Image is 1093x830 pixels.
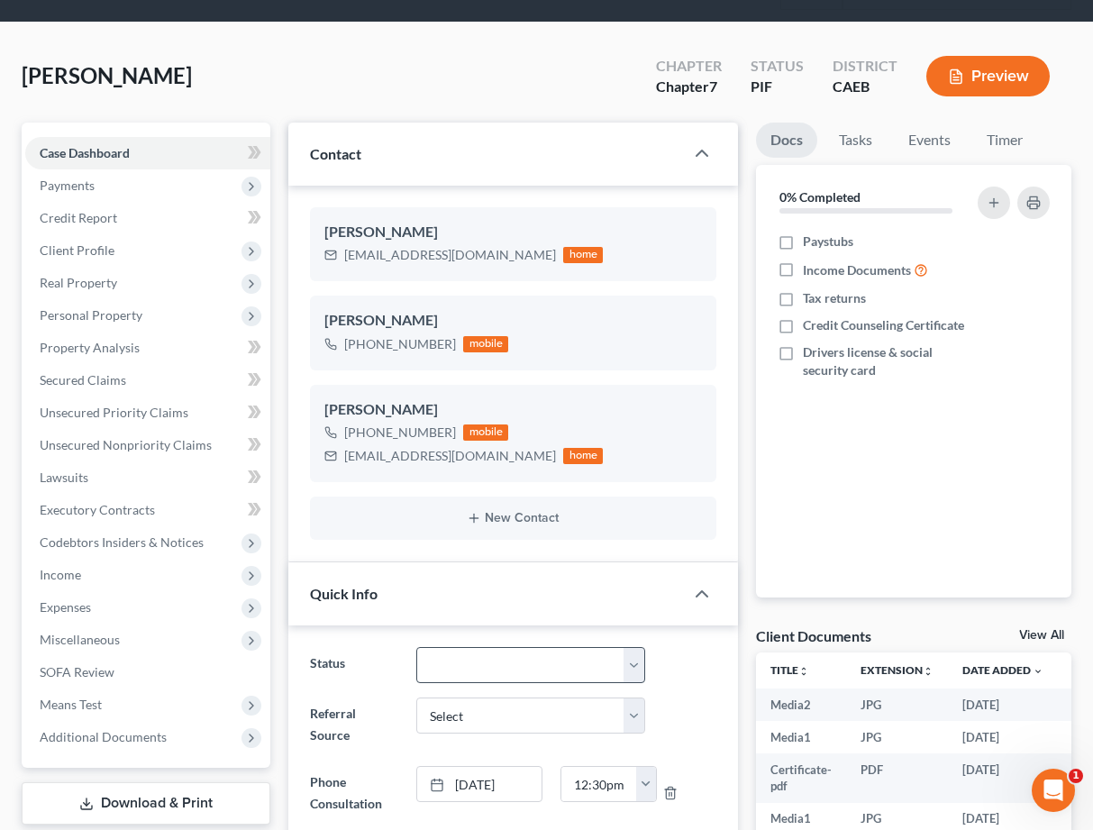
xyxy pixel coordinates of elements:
[40,275,117,290] span: Real Property
[1069,769,1083,783] span: 1
[40,437,212,452] span: Unsecured Nonpriority Claims
[803,261,911,279] span: Income Documents
[22,782,270,825] a: Download & Print
[40,210,117,225] span: Credit Report
[344,335,456,353] div: [PHONE_NUMBER]
[833,77,897,97] div: CAEB
[756,123,817,158] a: Docs
[324,222,701,243] div: [PERSON_NAME]
[40,599,91,615] span: Expenses
[803,316,964,334] span: Credit Counseling Certificate
[962,663,1043,677] a: Date Added expand_more
[656,56,722,77] div: Chapter
[803,233,853,251] span: Paystubs
[846,689,948,721] td: JPG
[40,729,167,744] span: Additional Documents
[324,511,701,525] button: New Contact
[756,626,871,645] div: Client Documents
[803,289,866,307] span: Tax returns
[948,689,1058,721] td: [DATE]
[40,372,126,388] span: Secured Claims
[861,663,934,677] a: Extensionunfold_more
[563,448,603,464] div: home
[25,494,270,526] a: Executory Contracts
[751,77,804,97] div: PIF
[25,332,270,364] a: Property Analysis
[40,470,88,485] span: Lawsuits
[846,753,948,803] td: PDF
[833,56,897,77] div: District
[40,405,188,420] span: Unsecured Priority Claims
[972,123,1037,158] a: Timer
[563,247,603,263] div: home
[756,721,846,753] td: Media1
[923,666,934,677] i: unfold_more
[751,56,804,77] div: Status
[301,766,407,820] label: Phone Consultation
[824,123,887,158] a: Tasks
[463,336,508,352] div: mobile
[324,399,701,421] div: [PERSON_NAME]
[344,447,556,465] div: [EMAIL_ADDRESS][DOMAIN_NAME]
[561,767,637,801] input: -- : --
[756,689,846,721] td: Media2
[40,242,114,258] span: Client Profile
[656,77,722,97] div: Chapter
[25,397,270,429] a: Unsecured Priority Claims
[1032,769,1075,812] iframe: Intercom live chat
[709,78,717,95] span: 7
[40,534,204,550] span: Codebtors Insiders & Notices
[40,178,95,193] span: Payments
[926,56,1050,96] button: Preview
[40,697,102,712] span: Means Test
[25,461,270,494] a: Lawsuits
[417,767,542,801] a: [DATE]
[310,145,361,162] span: Contact
[25,202,270,234] a: Credit Report
[1033,666,1043,677] i: expand_more
[301,698,407,752] label: Referral Source
[344,424,456,442] div: [PHONE_NUMBER]
[40,632,120,647] span: Miscellaneous
[948,721,1058,753] td: [DATE]
[779,189,861,205] strong: 0% Completed
[770,663,809,677] a: Titleunfold_more
[25,429,270,461] a: Unsecured Nonpriority Claims
[25,137,270,169] a: Case Dashboard
[25,656,270,689] a: SOFA Review
[40,145,130,160] span: Case Dashboard
[803,343,978,379] span: Drivers license & social security card
[324,310,701,332] div: [PERSON_NAME]
[301,647,407,683] label: Status
[40,340,140,355] span: Property Analysis
[22,62,192,88] span: [PERSON_NAME]
[40,664,114,680] span: SOFA Review
[798,666,809,677] i: unfold_more
[310,585,378,602] span: Quick Info
[40,567,81,582] span: Income
[1019,629,1064,642] a: View All
[756,753,846,803] td: Certificate-pdf
[344,246,556,264] div: [EMAIL_ADDRESS][DOMAIN_NAME]
[40,307,142,323] span: Personal Property
[463,424,508,441] div: mobile
[894,123,965,158] a: Events
[40,502,155,517] span: Executory Contracts
[948,753,1058,803] td: [DATE]
[846,721,948,753] td: JPG
[25,364,270,397] a: Secured Claims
